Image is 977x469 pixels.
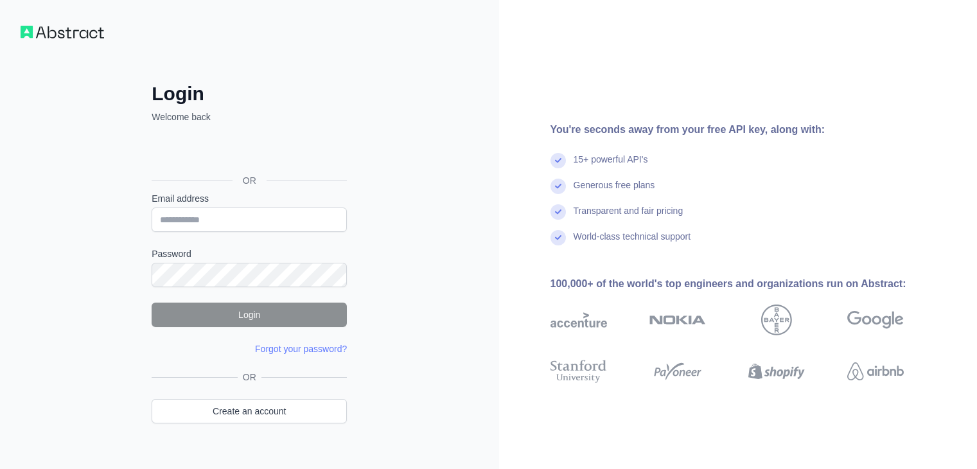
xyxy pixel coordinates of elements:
[550,276,945,292] div: 100,000+ of the world's top engineers and organizations run on Abstract:
[574,204,683,230] div: Transparent and fair pricing
[847,357,904,385] img: airbnb
[550,230,566,245] img: check mark
[152,303,347,327] button: Login
[550,305,607,335] img: accenture
[550,122,945,137] div: You're seconds away from your free API key, along with:
[238,371,261,384] span: OR
[21,26,104,39] img: Workflow
[847,305,904,335] img: google
[550,179,566,194] img: check mark
[145,137,351,166] iframe: Botón de Acceder con Google
[152,192,347,205] label: Email address
[748,357,805,385] img: shopify
[152,82,347,105] h2: Login
[550,357,607,385] img: stanford university
[649,305,706,335] img: nokia
[761,305,792,335] img: bayer
[574,179,655,204] div: Generous free plans
[152,399,347,423] a: Create an account
[550,153,566,168] img: check mark
[574,230,691,256] div: World-class technical support
[649,357,706,385] img: payoneer
[550,204,566,220] img: check mark
[152,111,347,123] p: Welcome back
[152,247,347,260] label: Password
[255,344,347,354] a: Forgot your password?
[233,174,267,187] span: OR
[574,153,648,179] div: 15+ powerful API's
